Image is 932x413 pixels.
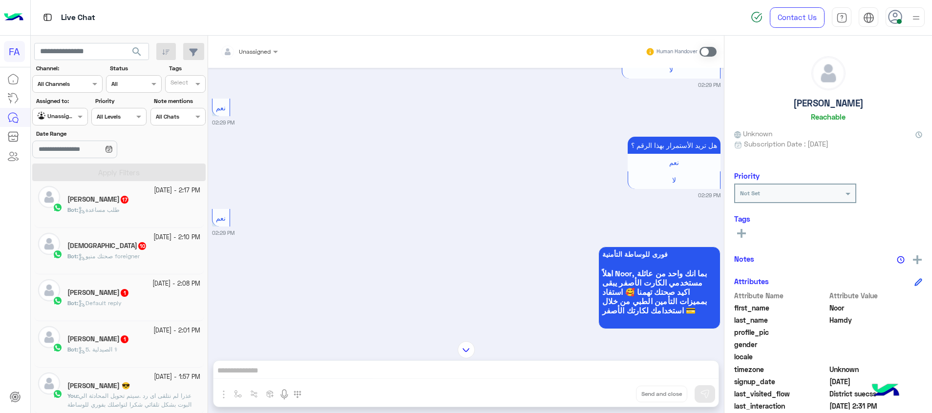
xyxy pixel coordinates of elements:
label: Status [110,64,160,73]
small: 02:29 PM [212,119,234,126]
span: 2025-09-20T11:31:52.846Z [829,401,923,411]
span: first_name [734,303,827,313]
h6: Tags [734,214,922,223]
label: Priority [95,97,146,105]
small: [DATE] - 2:08 PM [152,279,200,289]
label: Channel: [36,64,102,73]
span: Bot [67,252,77,260]
a: Contact Us [770,7,825,28]
span: اهلاً Noor, بما انك واحد من عائلة مستخدمي الكارت الأصفر يبقى اكيد صحتك تهمنا 🥰 استفاد بمميزات الت... [602,268,717,315]
img: defaultAdmin.png [38,186,60,208]
img: WhatsApp [53,343,63,352]
img: add [913,255,922,264]
span: Unassigned [239,48,271,55]
span: search [131,46,143,58]
b: : [67,299,78,307]
h6: Priority [734,171,760,180]
p: 20/9/2025, 2:29 PM [628,137,720,154]
span: لا [672,176,676,184]
label: Date Range [36,129,146,138]
span: لأ [669,65,673,74]
img: WhatsApp [53,296,63,306]
span: last_visited_flow [734,389,827,399]
h5: ممدوح القلينى [67,195,129,204]
span: 1 [121,335,128,343]
img: scroll [458,341,475,358]
span: District suecss [829,389,923,399]
span: نعم [216,103,226,112]
h5: Omar 😎 [67,382,130,390]
label: Note mentions [154,97,204,105]
span: null [829,351,923,362]
button: search [125,43,149,64]
span: You [67,392,77,399]
span: 10 [138,242,146,250]
h5: [PERSON_NAME] [793,98,864,109]
img: profile [910,12,922,24]
small: 02:29 PM [698,81,720,89]
small: 02:29 PM [212,229,234,237]
small: Human Handover [657,48,698,56]
b: : [67,346,78,353]
img: hulul-logo.png [868,374,903,408]
span: نعم [669,158,679,166]
h6: Notes [734,254,754,263]
img: notes [897,256,905,264]
span: null [829,339,923,350]
h6: Attributes [734,277,769,286]
img: defaultAdmin.png [812,57,845,90]
span: صحتك منيو foreigner [78,252,140,260]
span: Noor [829,303,923,313]
span: signup_date [734,376,827,387]
b: : [67,392,79,399]
span: last_interaction [734,401,827,411]
span: profile_pic [734,327,827,337]
span: Attribute Value [829,290,923,301]
button: Send and close [636,386,687,402]
span: Default reply [78,299,122,307]
img: WhatsApp [53,249,63,259]
img: defaultAdmin.png [38,233,60,255]
span: فورى للوساطة التأمنية [602,250,717,258]
img: defaultAdmin.png [38,279,60,301]
img: WhatsApp [53,203,63,212]
span: 17 [121,196,128,204]
img: WhatsApp [53,389,63,399]
h6: Reachable [811,112,846,121]
p: Live Chat [61,11,95,24]
span: gender [734,339,827,350]
img: tab [42,11,54,23]
span: Bot [67,346,77,353]
span: نعم [216,214,226,222]
h5: سبحان الله [67,242,147,250]
span: Bot [67,206,77,213]
span: Subscription Date : [DATE] [744,139,828,149]
button: Apply Filters [32,164,206,181]
span: 1 [121,289,128,297]
label: Tags [169,64,205,73]
span: timezone [734,364,827,374]
span: locale [734,351,827,362]
label: Assigned to: [36,97,86,105]
span: Attribute Name [734,290,827,301]
img: defaultAdmin.png [38,372,60,394]
img: defaultAdmin.png [38,326,60,348]
b: : [67,206,78,213]
span: Bot [67,299,77,307]
small: [DATE] - 2:17 PM [154,186,200,195]
span: Unknown [829,364,923,374]
div: FA [4,41,25,62]
img: Logo [4,7,23,28]
span: طلب مساعدة [78,206,120,213]
span: Unknown [734,128,772,139]
small: [DATE] - 2:10 PM [153,233,200,242]
img: spinner [751,11,763,23]
span: 2025-04-29T10:48:38.112Z [829,376,923,387]
img: tab [836,12,847,23]
span: Hamdy [829,315,923,325]
h5: Omar Saad [67,335,129,343]
h5: Mohamed [67,289,129,297]
span: last_name [734,315,827,325]
a: tab [832,7,851,28]
small: 02:29 PM [698,191,720,199]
